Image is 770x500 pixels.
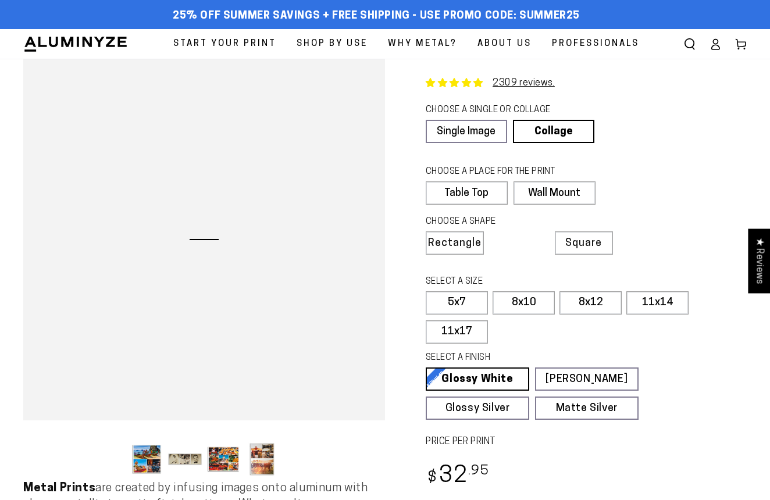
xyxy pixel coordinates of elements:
span: Shop By Use [297,36,368,52]
span: About Us [477,36,532,52]
div: Click to open Judge.me floating reviews tab [748,228,770,293]
button: Load image 2 in gallery view [167,441,202,477]
sup: .95 [468,465,489,478]
legend: SELECT A SIZE [426,276,614,288]
a: 2309 reviews. [426,76,555,90]
a: [PERSON_NAME] [535,367,639,391]
label: Wall Mount [514,181,596,205]
span: Professionals [552,36,639,52]
legend: SELECT A FINISH [426,352,614,365]
img: Aluminyze [23,35,128,53]
label: 8x10 [493,291,555,315]
a: Professionals [543,29,648,59]
a: 2309 reviews. [493,78,555,88]
label: 11x17 [426,320,488,344]
a: Matte Silver [535,397,639,420]
summary: Search our site [677,31,703,57]
a: About Us [469,29,540,59]
bdi: 32 [426,465,489,488]
button: Load image 4 in gallery view [244,441,279,477]
media-gallery: Gallery Viewer [23,59,385,480]
span: $ [427,470,437,486]
a: Glossy Silver [426,397,529,420]
a: Shop By Use [288,29,376,59]
span: 25% off Summer Savings + Free Shipping - Use Promo Code: SUMMER25 [173,10,580,23]
button: Load image 1 in gallery view [129,441,164,477]
strong: Metal Prints [23,483,95,494]
span: Square [565,238,602,249]
a: Start Your Print [165,29,285,59]
label: Table Top [426,181,508,205]
a: Single Image [426,120,507,143]
span: Start Your Print [173,36,276,52]
a: Collage [513,120,594,143]
a: Glossy White [426,367,529,391]
label: 5x7 [426,291,488,315]
span: Why Metal? [388,36,457,52]
legend: CHOOSE A SHAPE [426,216,538,228]
label: 11x14 [626,291,689,315]
button: Load image 3 in gallery view [206,441,241,477]
span: Rectangle [428,238,482,249]
a: Why Metal? [379,29,466,59]
legend: CHOOSE A SINGLE OR COLLAGE [426,104,583,117]
label: 8x12 [559,291,622,315]
legend: CHOOSE A PLACE FOR THE PRINT [426,166,584,178]
label: PRICE PER PRINT [426,435,747,449]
